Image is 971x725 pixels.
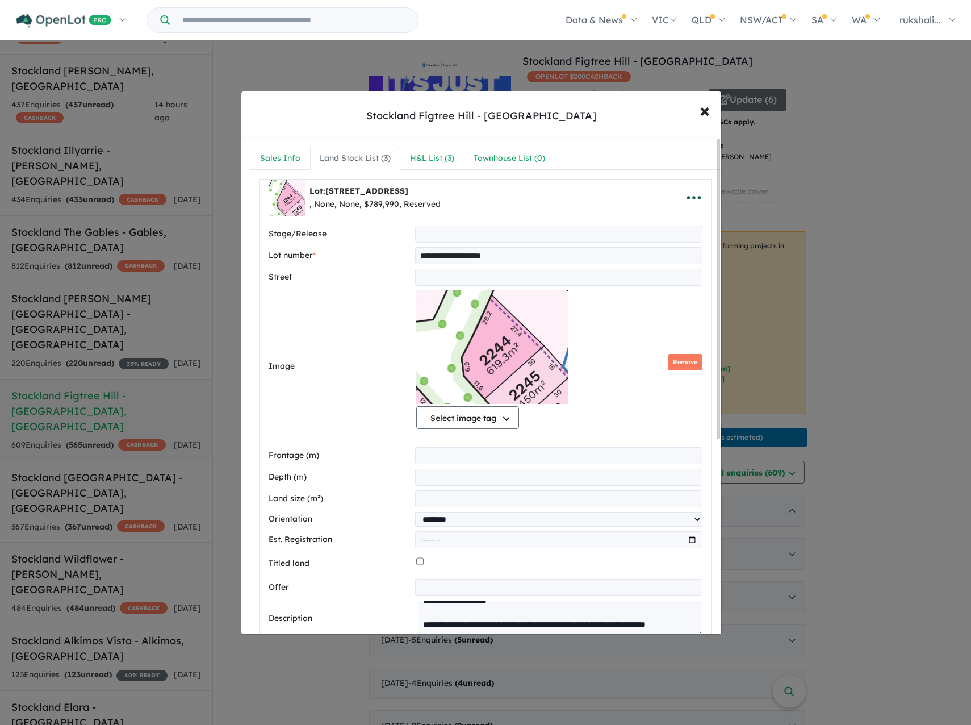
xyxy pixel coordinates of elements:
img: Openlot PRO Logo White [16,14,111,28]
label: Depth (m) [269,470,411,484]
label: Land size (m²) [269,492,411,506]
img: Stockland Figtree Hill - Gilead - Lot 2244 - Ironbark Place [416,290,568,404]
label: Image [269,360,412,373]
label: Description [269,612,413,626]
label: Lot number [269,249,411,262]
label: Titled land [269,557,412,570]
div: Stockland Figtree Hill - [GEOGRAPHIC_DATA] [366,109,596,123]
div: , None, None, $789,990, Reserved [309,198,441,211]
div: Sales Info [260,152,300,165]
img: Stockland%20Figtree%20Hill%20-%20Gilead%20-%20Lot%202244%20-%20Ironbark%20Place___1751866065.webp [269,180,305,216]
label: Est. Registration [269,533,411,547]
label: Stage/Release [269,227,411,241]
label: Frontage (m) [269,449,411,463]
div: Land Stock List ( 3 ) [320,152,391,165]
span: [STREET_ADDRESS] [325,186,408,196]
label: Street [269,270,411,284]
label: Orientation [269,512,411,526]
button: Remove [668,354,702,370]
label: Offer [269,581,411,594]
input: Try estate name, suburb, builder or developer [172,8,416,32]
span: × [700,98,710,122]
span: rukshali... [899,14,941,26]
button: Select image tag [416,406,519,429]
div: Townhouse List ( 0 ) [474,152,545,165]
div: H&L List ( 3 ) [410,152,454,165]
b: Lot: [309,186,408,196]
